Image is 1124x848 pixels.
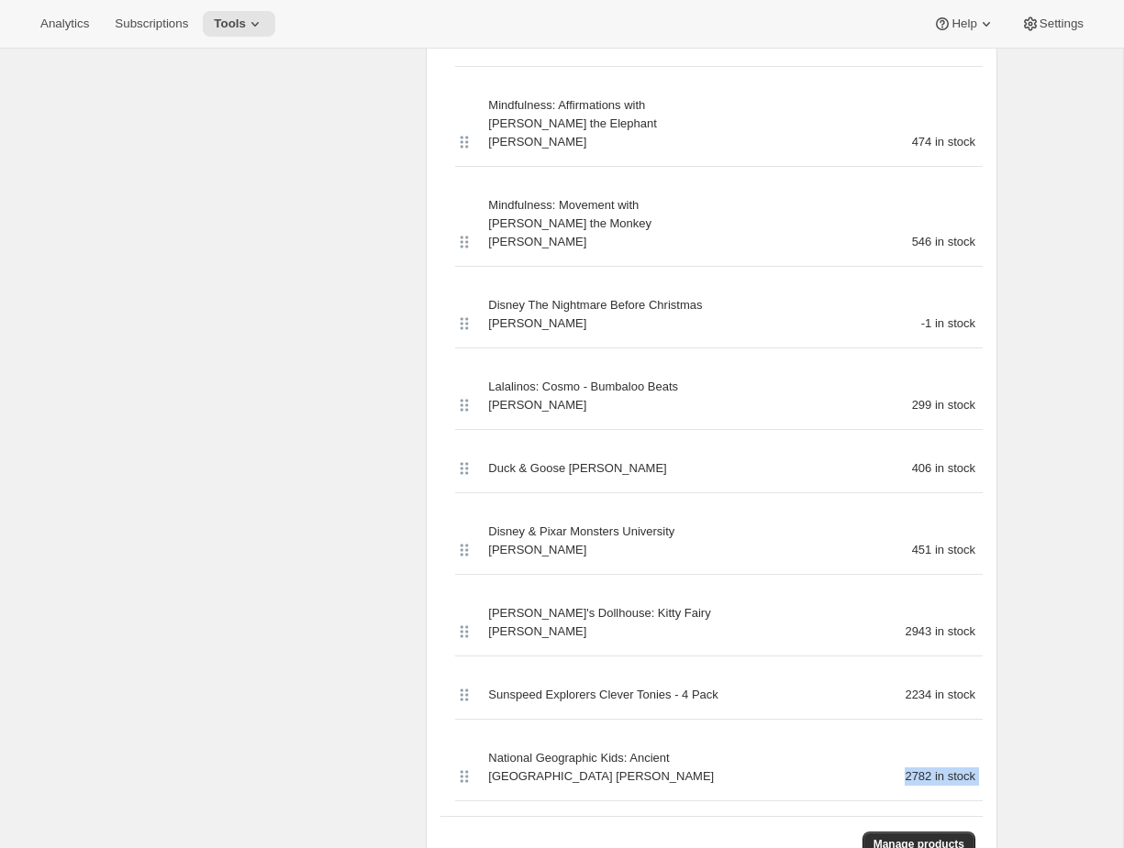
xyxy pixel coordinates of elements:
span: Subscriptions [115,17,188,31]
div: 2782 in stock [740,767,983,786]
span: National Geographic Kids: Ancient [GEOGRAPHIC_DATA] [PERSON_NAME] [488,749,724,786]
span: Settings [1040,17,1084,31]
div: 299 in stock [740,396,983,414]
div: 2234 in stock [740,686,983,704]
span: Lalalinos: Cosmo - Bumbaloo Beats [PERSON_NAME] [488,378,724,414]
div: 451 in stock [740,541,983,559]
div: 2943 in stock [740,622,983,641]
span: Disney & Pixar Monsters University [PERSON_NAME] [488,523,724,559]
button: Subscriptions [104,11,199,37]
span: Sunspeed Explorers Clever Tonies - 4 Pack [488,686,718,704]
span: Tools [214,17,246,31]
div: 546 in stock [740,233,983,251]
button: Tools [203,11,275,37]
button: Help [922,11,1006,37]
div: 474 in stock [740,133,983,151]
span: Analytics [40,17,89,31]
span: Duck & Goose [PERSON_NAME] [488,459,666,478]
span: Mindfulness: Movement with [PERSON_NAME] the Monkey [PERSON_NAME] [488,196,724,251]
span: [PERSON_NAME]'s Dollhouse: Kitty Fairy [PERSON_NAME] [488,604,724,641]
button: Analytics [29,11,100,37]
div: 406 in stock [740,459,983,478]
span: Help [952,17,976,31]
div: -1 in stock [740,314,983,333]
span: Mindfulness: Affirmations with [PERSON_NAME] the Elephant [PERSON_NAME] [488,96,724,151]
span: Disney The Nightmare Before Christmas [PERSON_NAME] [488,296,724,333]
button: Settings [1010,11,1095,37]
